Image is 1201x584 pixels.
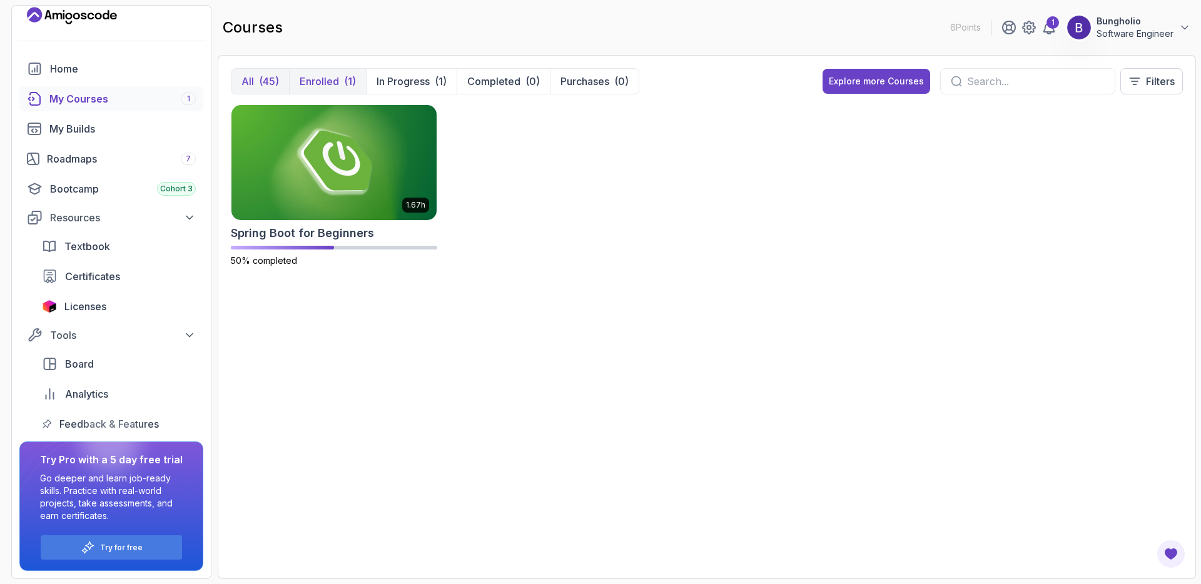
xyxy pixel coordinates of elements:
[241,74,254,89] p: All
[65,269,120,284] span: Certificates
[467,74,520,89] p: Completed
[186,154,191,164] span: 7
[27,6,117,26] a: Landing page
[59,416,159,431] span: Feedback & Features
[49,121,196,136] div: My Builds
[344,74,356,89] div: (1)
[100,543,143,553] a: Try for free
[50,328,196,343] div: Tools
[1067,16,1091,39] img: user profile image
[34,411,203,436] a: feedback
[1097,15,1173,28] p: Bungholio
[19,86,203,111] a: courses
[34,234,203,259] a: textbook
[1156,539,1186,569] button: Open Feedback Button
[223,18,283,38] h2: courses
[50,210,196,225] div: Resources
[823,69,930,94] button: Explore more Courses
[259,74,279,89] div: (45)
[19,324,203,346] button: Tools
[34,381,203,406] a: analytics
[366,69,457,94] button: In Progress(1)
[560,74,609,89] p: Purchases
[289,69,366,94] button: Enrolled(1)
[967,74,1105,89] input: Search...
[19,116,203,141] a: builds
[50,61,196,76] div: Home
[231,69,289,94] button: All(45)
[47,151,196,166] div: Roadmaps
[231,224,374,242] h2: Spring Boot for Beginners
[1067,15,1191,40] button: user profile imageBungholioSoftware Engineer
[377,74,430,89] p: In Progress
[19,176,203,201] a: bootcamp
[231,105,437,220] img: Spring Boot for Beginners card
[65,356,94,371] span: Board
[64,299,106,314] span: Licenses
[64,239,110,254] span: Textbook
[160,184,193,194] span: Cohort 3
[40,535,183,560] button: Try for free
[300,74,339,89] p: Enrolled
[34,351,203,376] a: board
[1120,68,1183,94] button: Filters
[829,75,924,88] div: Explore more Courses
[1046,16,1059,29] div: 1
[50,181,196,196] div: Bootcamp
[34,294,203,319] a: licenses
[1146,74,1175,89] p: Filters
[550,69,639,94] button: Purchases(0)
[65,386,108,401] span: Analytics
[34,264,203,289] a: certificates
[231,255,297,266] span: 50% completed
[40,472,183,522] p: Go deeper and learn job-ready skills. Practice with real-world projects, take assessments, and ea...
[19,146,203,171] a: roadmaps
[406,200,425,210] p: 1.67h
[19,206,203,229] button: Resources
[525,74,540,89] div: (0)
[614,74,629,89] div: (0)
[1041,20,1057,35] a: 1
[49,91,196,106] div: My Courses
[42,300,57,313] img: jetbrains icon
[457,69,550,94] button: Completed(0)
[1097,28,1173,40] p: Software Engineer
[19,56,203,81] a: home
[435,74,447,89] div: (1)
[950,21,981,34] p: 6 Points
[187,94,190,104] span: 1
